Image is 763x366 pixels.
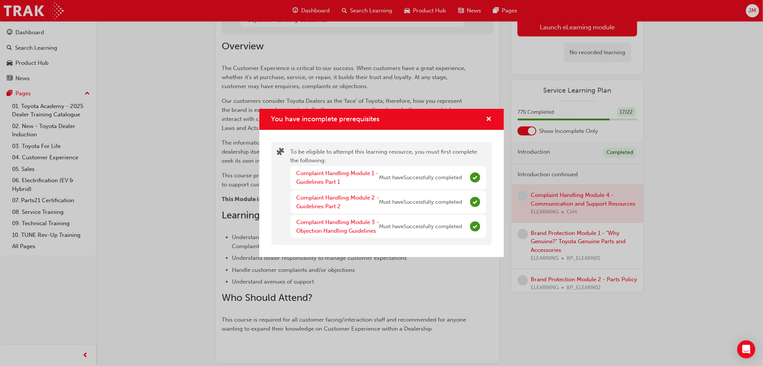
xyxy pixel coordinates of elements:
[297,170,379,185] a: Complaint Handling Module 1 - Guidelines Part 1
[486,115,492,124] button: cross-icon
[486,116,492,123] span: cross-icon
[297,194,379,210] a: Complaint Handling Module 2 - Guidelines Part 2
[470,197,480,207] span: Complete
[379,198,462,207] span: Must have Successfully completed
[297,219,379,234] a: Complaint Handling Module 3 - Objection Handling Guidelines
[259,109,504,258] div: You have incomplete prerequisites
[379,174,462,182] span: Must have Successfully completed
[737,340,755,358] div: Open Intercom Messenger
[277,148,285,157] span: puzzle-icon
[470,221,480,232] span: Complete
[379,223,462,231] span: Must have Successfully completed
[271,115,380,123] span: You have incomplete prerequisites
[291,148,486,239] div: To be eligible to attempt this learning resource, you must first complete the following:
[470,172,480,183] span: Complete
